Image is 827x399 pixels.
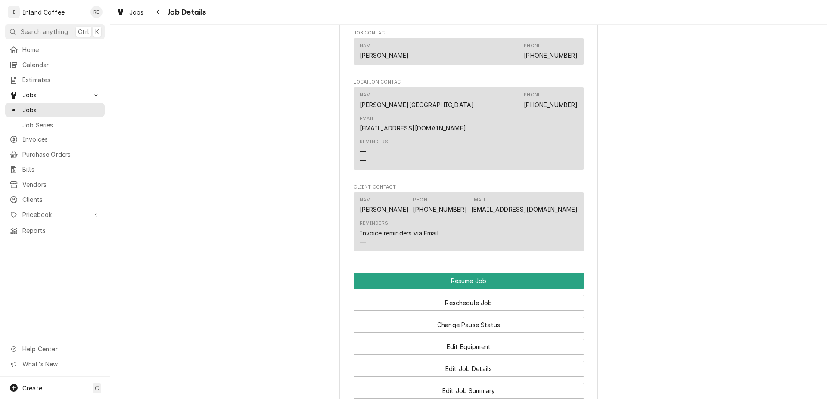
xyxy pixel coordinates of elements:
[354,273,584,289] div: Button Group Row
[360,100,474,109] div: [PERSON_NAME][GEOGRAPHIC_DATA]
[354,79,584,86] span: Location Contact
[151,5,165,19] button: Navigate back
[354,38,584,68] div: Job Contact List
[360,124,466,132] a: [EMAIL_ADDRESS][DOMAIN_NAME]
[354,38,584,65] div: Contact
[354,289,584,311] div: Button Group Row
[22,150,100,159] span: Purchase Orders
[354,192,584,255] div: Client Contact List
[22,344,99,353] span: Help Center
[354,333,584,355] div: Button Group Row
[5,192,105,207] a: Clients
[354,377,584,399] div: Button Group Row
[5,88,105,102] a: Go to Jobs
[354,361,584,377] button: Edit Job Details
[360,220,439,246] div: Reminders
[95,27,99,36] span: K
[22,180,100,189] span: Vendors
[5,132,105,146] a: Invoices
[354,87,584,173] div: Location Contact List
[354,30,584,37] span: Job Contact
[22,45,100,54] span: Home
[22,8,65,17] div: Inland Coffee
[21,27,68,36] span: Search anything
[78,27,89,36] span: Ctrl
[22,105,100,114] span: Jobs
[360,197,409,214] div: Name
[354,79,584,173] div: Location Contact
[22,384,42,392] span: Create
[413,197,430,204] div: Phone
[22,135,100,144] span: Invoices
[5,147,105,161] a: Purchase Orders
[360,43,409,60] div: Name
[5,357,105,371] a: Go to What's New
[360,92,373,99] div: Name
[354,339,584,355] button: Edit Equipment
[22,60,100,69] span: Calendar
[360,115,375,122] div: Email
[22,75,100,84] span: Estimates
[5,223,105,238] a: Reports
[413,197,467,214] div: Phone
[360,229,439,238] div: Invoice reminders via Email
[524,101,578,108] a: [PHONE_NUMBER]
[360,197,373,204] div: Name
[360,238,366,247] div: —
[524,43,541,49] div: Phone
[129,8,144,17] span: Jobs
[165,6,206,18] span: Job Details
[413,206,467,213] a: [PHONE_NUMBER]
[360,147,366,156] div: —
[360,156,366,165] div: —
[360,139,388,145] div: Reminders
[5,177,105,192] a: Vendors
[22,165,100,174] span: Bills
[524,92,541,99] div: Phone
[471,197,578,214] div: Email
[90,6,103,18] div: RE
[354,87,584,170] div: Contact
[22,359,99,368] span: What's New
[524,92,578,109] div: Phone
[360,205,409,214] div: [PERSON_NAME]
[22,90,87,99] span: Jobs
[524,52,578,59] a: [PHONE_NUMBER]
[354,184,584,255] div: Client Contact
[360,43,373,49] div: Name
[360,115,466,133] div: Email
[354,383,584,399] button: Edit Job Summary
[95,384,99,393] span: C
[113,5,147,19] a: Jobs
[354,311,584,333] div: Button Group Row
[5,207,105,222] a: Go to Pricebook
[5,162,105,176] a: Bills
[5,342,105,356] a: Go to Help Center
[90,6,103,18] div: Ruth Easley's Avatar
[471,197,486,204] div: Email
[360,92,474,109] div: Name
[354,317,584,333] button: Change Pause Status
[5,73,105,87] a: Estimates
[22,121,100,130] span: Job Series
[354,184,584,191] span: Client Contact
[5,43,105,57] a: Home
[360,51,409,60] div: [PERSON_NAME]
[471,206,578,213] a: [EMAIL_ADDRESS][DOMAIN_NAME]
[22,210,87,219] span: Pricebook
[5,24,105,39] button: Search anythingCtrlK
[5,118,105,132] a: Job Series
[5,58,105,72] a: Calendar
[524,43,578,60] div: Phone
[8,6,20,18] div: I
[354,355,584,377] div: Button Group Row
[22,195,100,204] span: Clients
[354,273,584,289] button: Resume Job
[22,226,100,235] span: Reports
[354,192,584,251] div: Contact
[360,139,388,165] div: Reminders
[5,103,105,117] a: Jobs
[354,30,584,68] div: Job Contact
[354,295,584,311] button: Reschedule Job
[360,220,388,227] div: Reminders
